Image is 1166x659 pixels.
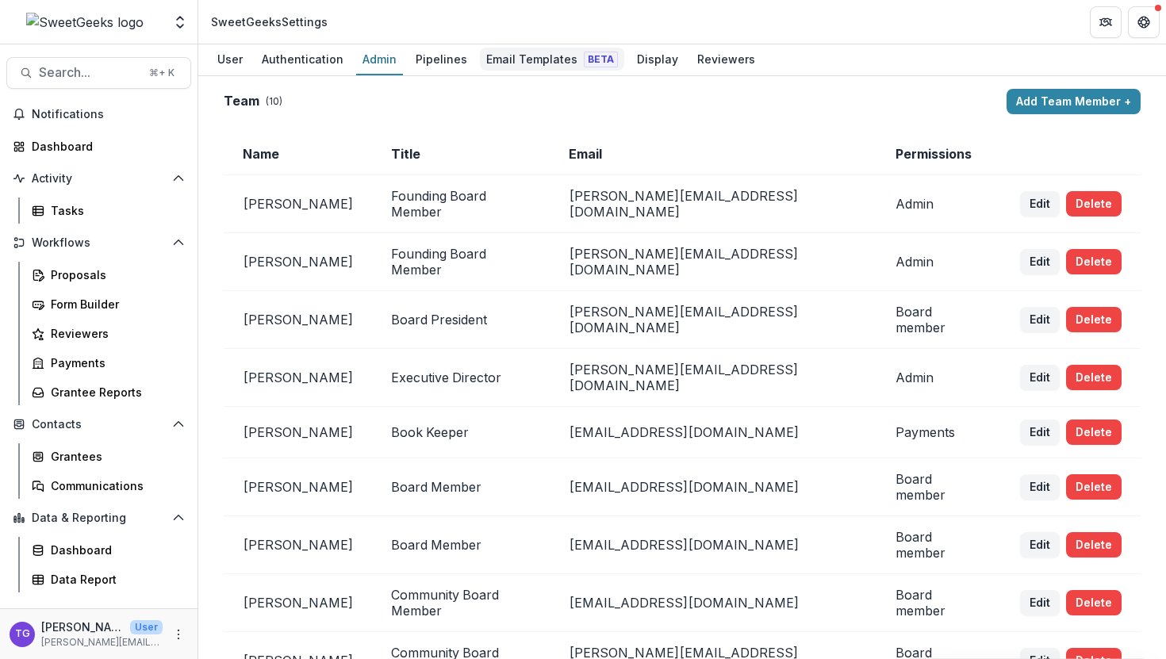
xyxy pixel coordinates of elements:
td: [EMAIL_ADDRESS][DOMAIN_NAME] [550,458,876,516]
button: Delete [1066,365,1122,390]
td: Board Member [372,516,550,574]
button: Edit [1020,249,1060,274]
span: Contacts [32,418,166,431]
span: Workflows [32,236,166,250]
td: [EMAIL_ADDRESS][DOMAIN_NAME] [550,516,876,574]
a: Reviewers [25,320,191,347]
span: Beta [584,52,618,67]
td: Name [224,133,372,175]
div: Email Templates [480,48,624,71]
td: [PERSON_NAME][EMAIL_ADDRESS][DOMAIN_NAME] [550,291,876,349]
span: Search... [39,65,140,80]
td: [PERSON_NAME] [224,516,372,574]
td: Permissions [876,133,1001,175]
div: Authentication [255,48,350,71]
div: Proposals [51,266,178,283]
a: Dashboard [6,133,191,159]
td: Board President [372,291,550,349]
button: Edit [1020,532,1060,557]
button: Open Data & Reporting [6,505,191,531]
td: [PERSON_NAME] [224,233,372,291]
div: Grantee Reports [51,384,178,400]
button: Delete [1066,474,1122,500]
td: Admin [876,233,1001,291]
button: Edit [1020,590,1060,615]
h2: Team [224,94,259,109]
button: More [169,625,188,644]
td: [PERSON_NAME] [224,574,372,632]
div: Reviewers [51,325,178,342]
div: Admin [356,48,403,71]
td: [PERSON_NAME] [224,458,372,516]
td: [PERSON_NAME][EMAIL_ADDRESS][DOMAIN_NAME] [550,175,876,233]
button: Edit [1020,191,1060,216]
button: Edit [1020,474,1060,500]
td: [PERSON_NAME][EMAIL_ADDRESS][DOMAIN_NAME] [550,233,876,291]
div: SweetGeeks Settings [211,13,328,30]
a: Payments [25,350,191,376]
a: Form Builder [25,291,191,317]
td: Board member [876,291,1001,349]
td: [EMAIL_ADDRESS][DOMAIN_NAME] [550,407,876,458]
div: Payments [51,354,178,371]
a: Tasks [25,197,191,224]
button: Add Team Member + [1007,89,1141,114]
td: Email [550,133,876,175]
a: Grantee Reports [25,379,191,405]
button: Partners [1090,6,1122,38]
td: [PERSON_NAME] [224,407,372,458]
a: Grantees [25,443,191,469]
a: Display [631,44,685,75]
td: [PERSON_NAME][EMAIL_ADDRESS][DOMAIN_NAME] [550,349,876,407]
button: Notifications [6,102,191,127]
button: Delete [1066,590,1122,615]
button: Delete [1066,420,1122,445]
button: Delete [1066,249,1122,274]
div: User [211,48,249,71]
td: Executive Director [372,349,550,407]
td: [PERSON_NAME] [224,349,372,407]
p: ( 10 ) [266,94,282,109]
div: Tasks [51,202,178,219]
td: Board member [876,574,1001,632]
td: [PERSON_NAME] [224,291,372,349]
button: Delete [1066,191,1122,216]
td: Title [372,133,550,175]
button: Search... [6,57,191,89]
button: Edit [1020,420,1060,445]
a: Pipelines [409,44,474,75]
a: User [211,44,249,75]
td: Admin [876,349,1001,407]
p: User [130,620,163,634]
a: Proposals [25,262,191,288]
a: Reviewers [691,44,761,75]
div: Pipelines [409,48,474,71]
button: Open entity switcher [169,6,191,38]
img: SweetGeeks logo [26,13,144,32]
div: ⌘ + K [146,64,178,82]
td: Board member [876,516,1001,574]
a: Authentication [255,44,350,75]
div: Form Builder [51,296,178,312]
div: Display [631,48,685,71]
button: Delete [1066,307,1122,332]
td: Admin [876,175,1001,233]
a: Communications [25,473,191,499]
button: Open Workflows [6,230,191,255]
button: Edit [1020,365,1060,390]
span: Activity [32,172,166,186]
div: Reviewers [691,48,761,71]
td: Founding Board Member [372,175,550,233]
button: Edit [1020,307,1060,332]
a: Email Templates Beta [480,44,624,75]
nav: breadcrumb [205,10,334,33]
td: Board Member [372,458,550,516]
td: Book Keeper [372,407,550,458]
a: Dashboard [25,537,191,563]
button: Open Activity [6,166,191,191]
div: Dashboard [51,542,178,558]
div: Communications [51,477,178,494]
a: Data Report [25,566,191,592]
span: Notifications [32,108,185,121]
td: Community Board Member [372,574,550,632]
